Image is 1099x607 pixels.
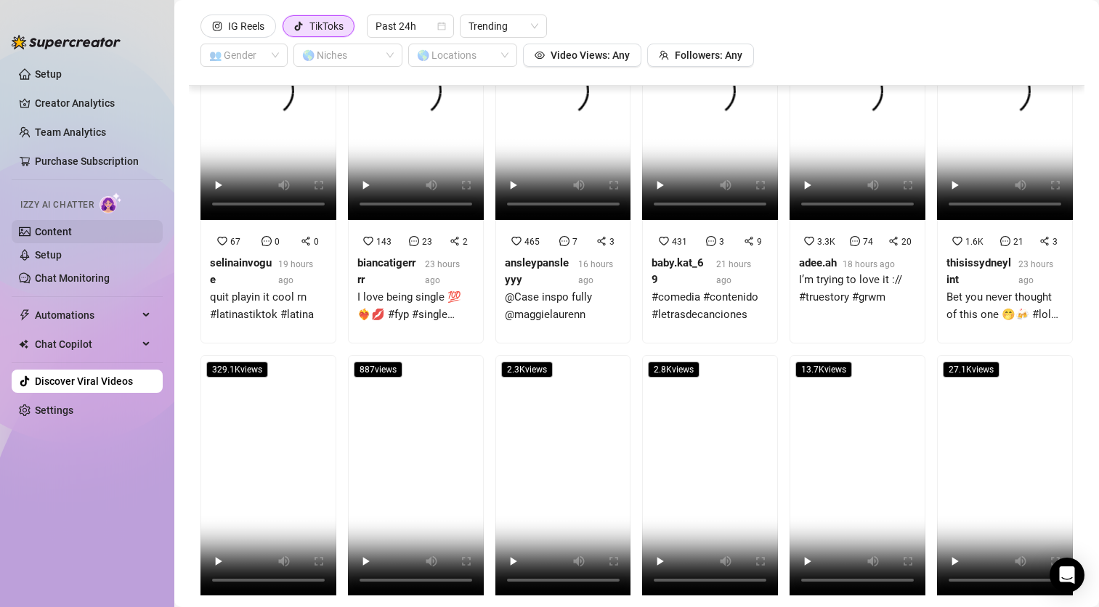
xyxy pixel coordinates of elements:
[551,49,630,61] span: Video Views: Any
[799,256,837,269] strong: adee.ah
[795,362,852,378] span: 13.7K views
[744,236,754,246] span: share-alt
[716,259,751,285] span: 21 hours ago
[843,259,895,269] span: 18 hours ago
[35,333,138,356] span: Chat Copilot
[888,236,899,246] span: share-alt
[409,236,419,246] span: message
[1039,236,1050,246] span: share-alt
[1000,236,1010,246] span: message
[901,237,912,247] span: 20
[301,236,311,246] span: share-alt
[659,50,669,60] span: team
[850,236,860,246] span: message
[1018,259,1053,285] span: 23 hours ago
[35,91,151,115] a: Creator Analytics
[648,362,699,378] span: 2.8K views
[1053,237,1058,247] span: 3
[35,303,138,327] span: Automations
[314,237,319,247] span: 0
[35,272,110,284] a: Chat Monitoring
[20,198,94,212] span: Izzy AI Chatter
[261,236,272,246] span: message
[501,362,553,378] span: 2.3K views
[35,249,62,261] a: Setup
[863,237,873,247] span: 74
[647,44,754,67] button: Followers: Any
[309,15,344,37] div: TikToks
[35,226,72,237] a: Content
[425,259,460,285] span: 23 hours ago
[212,21,222,31] span: instagram
[523,44,641,67] button: Video Views: Any
[804,236,814,246] span: heart
[757,237,762,247] span: 9
[376,15,445,37] span: Past 24h
[12,35,121,49] img: logo-BBDzfeDw.svg
[952,236,962,246] span: heart
[100,192,122,213] img: AI Chatter
[672,237,687,247] span: 431
[817,237,835,247] span: 3.3K
[35,126,106,138] a: Team Analytics
[946,256,1011,287] strong: thisissydneylint
[469,15,538,37] span: Trending
[210,256,272,287] strong: selinainvogue
[719,237,724,247] span: 3
[275,237,280,247] span: 0
[19,339,28,349] img: Chat Copilot
[217,236,227,246] span: heart
[505,289,622,323] div: @Case inspo fully @maggielaurenn
[450,236,460,246] span: share-alt
[943,362,999,378] span: 27.1K views
[1013,237,1023,247] span: 21
[535,50,545,60] span: eye
[1050,558,1084,592] div: Open Intercom Messenger
[228,15,264,37] div: IG Reels
[572,237,577,247] span: 7
[35,150,151,173] a: Purchase Subscription
[505,256,569,287] strong: ansleypansleyyy
[354,362,402,378] span: 887 views
[559,236,569,246] span: message
[363,236,373,246] span: heart
[965,237,984,247] span: 1.6K
[422,237,432,247] span: 23
[511,236,522,246] span: heart
[596,236,607,246] span: share-alt
[293,21,304,31] span: tik-tok
[463,237,468,247] span: 2
[659,236,669,246] span: heart
[524,237,540,247] span: 465
[706,236,716,246] span: message
[799,272,916,306] div: I’m trying to love it :// #truestory #grwm
[35,68,62,80] a: Setup
[35,404,73,416] a: Settings
[578,259,613,285] span: 16 hours ago
[206,362,268,378] span: 329.1K views
[278,259,313,285] span: 19 hours ago
[376,237,392,247] span: 143
[210,289,327,323] div: quit playin it cool rn #latinastiktok #latina
[652,289,769,323] div: #comedia #contenido #letrasdecanciones
[35,375,133,387] a: Discover Viral Videos
[675,49,742,61] span: Followers: Any
[652,256,704,287] strong: baby.kat_69
[357,289,474,323] div: I love being single 💯❤️‍🔥💋 #fyp #single #baddie
[437,22,446,30] span: calendar
[357,256,415,287] strong: biancatigerrrr
[609,237,615,247] span: 3
[230,237,240,247] span: 67
[946,289,1063,323] div: Bet you never thought of this one 🤭🍻 #lol #hack #bathroom #octoberfest
[19,309,31,321] span: thunderbolt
